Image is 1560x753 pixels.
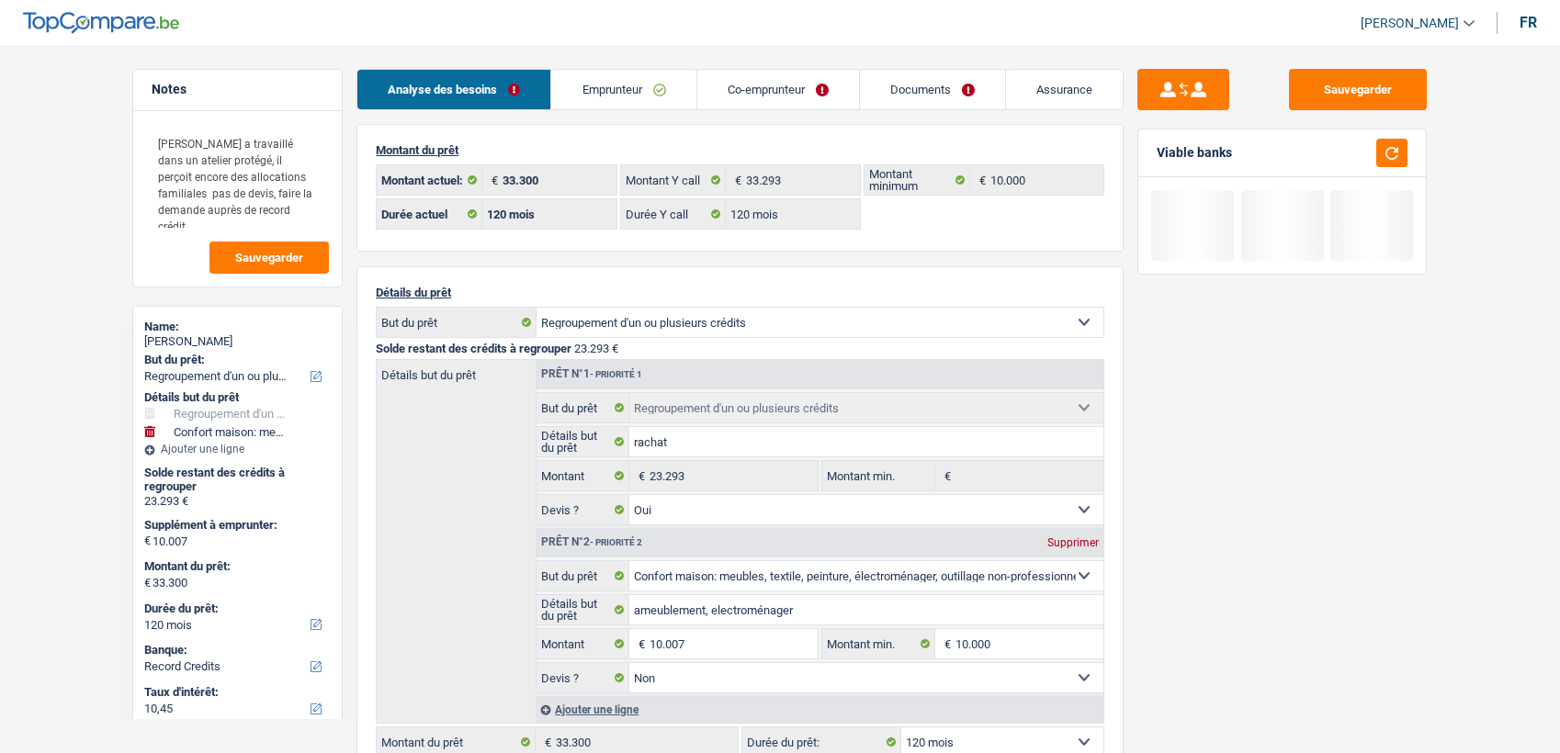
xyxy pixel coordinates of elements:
[144,320,331,334] div: Name:
[537,629,629,658] label: Montant
[865,165,970,195] label: Montant minimum
[144,534,151,548] span: €
[537,595,629,624] label: Détails but du prêt
[377,199,482,229] label: Durée actuel
[726,165,746,195] span: €
[23,12,179,34] img: TopCompare Logo
[144,643,327,657] label: Banque:
[144,559,327,574] label: Montant du prêt:
[357,70,550,109] a: Analyse des besoins
[1361,16,1459,31] span: [PERSON_NAME]
[537,536,647,548] div: Prêt n°2
[144,518,327,533] label: Supplément à emprunter:
[537,393,629,422] label: But du prêt
[144,443,331,455] div: Ajouter une ligne
[551,70,695,109] a: Emprunteur
[377,308,537,337] label: But du prêt
[574,342,618,355] span: 23.293 €
[537,495,629,524] label: Devis ?
[1346,8,1475,39] a: [PERSON_NAME]
[697,70,859,109] a: Co-emprunteur
[1157,145,1232,161] div: Viable banks
[860,70,1005,109] a: Documents
[590,537,642,547] span: - Priorité 2
[590,369,642,379] span: - Priorité 1
[537,368,647,380] div: Prêt n°1
[822,461,934,490] label: Montant min.
[209,242,329,274] button: Sauvegarder
[482,165,503,195] span: €
[537,427,629,456] label: Détails but du prêt
[629,629,650,658] span: €
[537,561,629,590] label: But du prêt
[537,663,629,692] label: Devis ?
[144,353,327,367] label: But du prêt:
[629,461,650,490] span: €
[621,165,727,195] label: Montant Y call
[376,342,571,355] span: Solde restant des crédits à regrouper
[935,461,955,490] span: €
[377,360,536,381] label: Détails but du prêt
[152,82,323,97] h5: Notes
[144,334,331,349] div: [PERSON_NAME]
[621,199,727,229] label: Durée Y call
[377,165,482,195] label: Montant actuel:
[144,576,151,590] span: €
[970,165,990,195] span: €
[822,629,934,658] label: Montant min.
[537,461,629,490] label: Montant
[144,685,327,700] label: Taux d'intérêt:
[235,252,303,264] span: Sauvegarder
[144,601,327,616] label: Durée du prêt:
[1520,14,1537,31] div: fr
[144,466,331,494] div: Solde restant des crédits à regrouper
[1289,69,1427,110] button: Sauvegarder
[1006,70,1123,109] a: Assurance
[376,143,1104,157] p: Montant du prêt
[144,494,331,509] div: 23.293 €
[1043,537,1103,548] div: Supprimer
[144,390,331,405] div: Détails but du prêt
[376,286,1104,299] p: Détails du prêt
[935,629,955,658] span: €
[536,696,1103,723] div: Ajouter une ligne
